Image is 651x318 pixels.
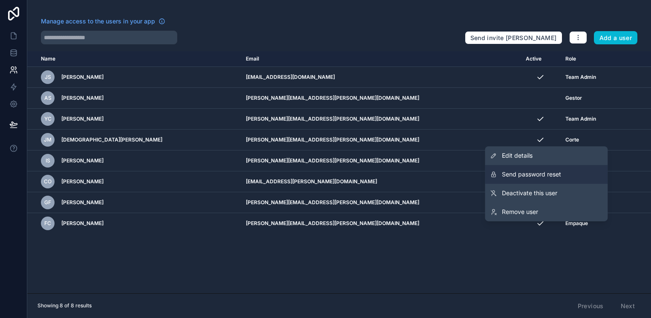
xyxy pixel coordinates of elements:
td: [PERSON_NAME][EMAIL_ADDRESS][PERSON_NAME][DOMAIN_NAME] [241,192,521,213]
a: Remove user [485,202,608,221]
a: Deactivate this user [485,184,608,202]
span: [PERSON_NAME] [61,199,104,206]
span: Team Admin [565,74,596,81]
div: scrollable content [27,51,651,293]
td: [PERSON_NAME][EMAIL_ADDRESS][PERSON_NAME][DOMAIN_NAME] [241,130,521,150]
span: [DEMOGRAPHIC_DATA][PERSON_NAME] [61,136,162,143]
td: [EMAIL_ADDRESS][PERSON_NAME][DOMAIN_NAME] [241,171,521,192]
span: Showing 8 of 8 results [37,302,92,309]
span: GF [44,199,51,206]
span: Gestor [565,95,582,101]
span: Remove user [502,208,538,216]
th: Email [241,51,521,67]
a: Edit details [485,146,608,165]
span: Corte [565,136,579,143]
span: FC [44,220,51,227]
span: JM [44,136,52,143]
button: Send invite [PERSON_NAME] [465,31,562,45]
span: [PERSON_NAME] [61,157,104,164]
span: [PERSON_NAME] [61,178,104,185]
th: Name [27,51,241,67]
td: [EMAIL_ADDRESS][DOMAIN_NAME] [241,67,521,88]
span: Edit details [502,151,533,160]
span: js [45,74,51,81]
button: Send password reset [485,165,608,184]
span: [PERSON_NAME] [61,220,104,227]
span: Empaque [565,220,588,227]
a: Manage access to the users in your app [41,17,165,26]
td: [PERSON_NAME][EMAIL_ADDRESS][PERSON_NAME][DOMAIN_NAME] [241,109,521,130]
th: Active [521,51,560,67]
span: IS [46,157,50,164]
span: AS [44,95,52,101]
span: [PERSON_NAME] [61,95,104,101]
span: Deactivate this user [502,189,557,197]
span: YC [44,116,52,122]
td: [PERSON_NAME][EMAIL_ADDRESS][PERSON_NAME][DOMAIN_NAME] [241,213,521,234]
button: Add a user [594,31,638,45]
td: [PERSON_NAME][EMAIL_ADDRESS][PERSON_NAME][DOMAIN_NAME] [241,150,521,171]
th: Role [560,51,622,67]
span: Team Admin [565,116,596,122]
span: Send password reset [502,170,561,179]
span: Manage access to the users in your app [41,17,155,26]
span: CO [44,178,52,185]
span: [PERSON_NAME] [61,116,104,122]
td: [PERSON_NAME][EMAIL_ADDRESS][PERSON_NAME][DOMAIN_NAME] [241,88,521,109]
span: [PERSON_NAME] [61,74,104,81]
